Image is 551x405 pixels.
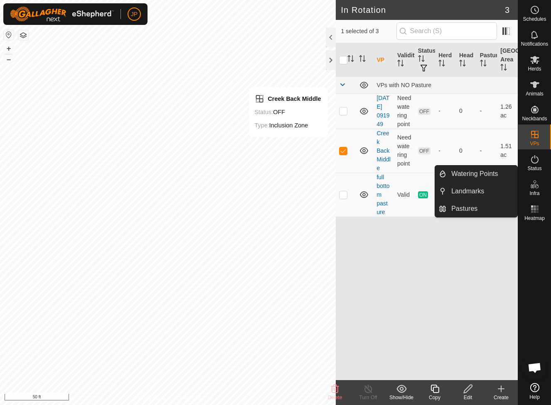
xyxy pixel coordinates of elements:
span: OFF [418,147,430,154]
span: 1 selected of 3 [341,27,396,36]
div: VPs with NO Pasture [376,82,514,88]
th: VP [373,43,394,77]
span: Notifications [521,41,548,46]
div: Turn Off [352,394,385,401]
span: VPs [530,141,539,146]
img: Gallagher Logo [10,7,114,22]
span: ON [418,191,428,198]
li: Watering Points [435,166,517,182]
span: Pastures [451,204,477,214]
div: - [438,107,453,115]
h2: In Rotation [341,5,504,15]
span: Neckbands [522,116,547,121]
span: Infra [529,191,539,196]
th: Status [415,43,435,77]
li: Pastures [435,200,517,217]
div: - [438,146,453,155]
a: Open chat [522,355,547,380]
span: Watering Points [451,169,498,179]
a: full bottom pasture [376,174,389,215]
th: Head [456,43,477,77]
input: Search (S) [396,22,497,40]
div: OFF [254,107,321,117]
p-sorticon: Activate to sort [347,56,354,63]
th: [GEOGRAPHIC_DATA] Area [497,43,518,77]
div: Creek Back Middle [254,94,321,104]
td: 0 [456,93,477,129]
label: Status: [254,109,273,115]
td: 1.51 ac [497,129,518,173]
button: – [4,54,14,64]
div: Create [485,394,518,401]
span: JP [131,10,138,19]
p-sorticon: Activate to sort [459,61,466,68]
a: Creek Back Middle [376,130,390,171]
span: OFF [418,108,430,115]
th: Validity [394,43,415,77]
p-sorticon: Activate to sort [500,65,507,72]
a: Help [518,380,551,403]
button: Reset Map [4,30,14,40]
p-sorticon: Activate to sort [359,56,366,63]
a: Landmarks [446,183,517,200]
a: Contact Us [176,394,201,402]
div: Copy [418,394,451,401]
p-sorticon: Activate to sort [480,61,487,68]
button: Map Layers [18,30,28,40]
p-sorticon: Activate to sort [397,61,404,68]
div: Show/Hide [385,394,418,401]
button: + [4,44,14,54]
td: Need watering point [394,93,415,129]
span: Animals [526,91,544,96]
label: Type: [254,122,269,129]
td: Valid [394,173,415,217]
td: - [477,93,497,129]
th: Pasture [477,43,497,77]
a: Watering Points [446,166,517,182]
p-sorticon: Activate to sort [418,56,425,63]
td: 1.26 ac [497,93,518,129]
span: Help [529,395,540,400]
span: Heatmap [524,216,545,221]
a: Privacy Policy [135,394,166,402]
div: Inclusion Zone [254,120,321,130]
a: Pastures [446,200,517,217]
th: Herd [435,43,456,77]
td: Need watering point [394,129,415,173]
span: Landmarks [451,186,484,196]
p-sorticon: Activate to sort [438,61,445,68]
a: [DATE] 091949 [376,95,389,127]
li: Landmarks [435,183,517,200]
span: Schedules [523,17,546,22]
span: 3 [505,4,509,16]
span: Status [527,166,541,171]
span: Herds [528,66,541,71]
td: 0 [456,129,477,173]
div: Edit [451,394,485,401]
td: - [477,129,497,173]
